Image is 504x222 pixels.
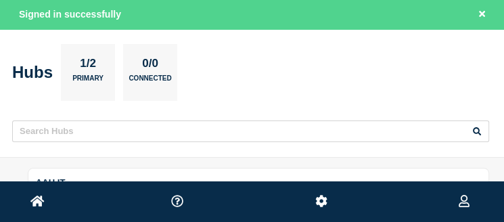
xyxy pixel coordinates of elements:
[75,57,101,74] p: 1/2
[12,120,489,142] input: Search Hubs
[474,7,490,22] button: Close banner
[72,74,104,89] p: Primary
[129,74,171,89] p: Connected
[137,57,164,74] p: 0/0
[12,63,53,82] h2: Hubs
[19,9,121,20] span: Signed in successfully
[36,174,424,192] p: AAH IT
